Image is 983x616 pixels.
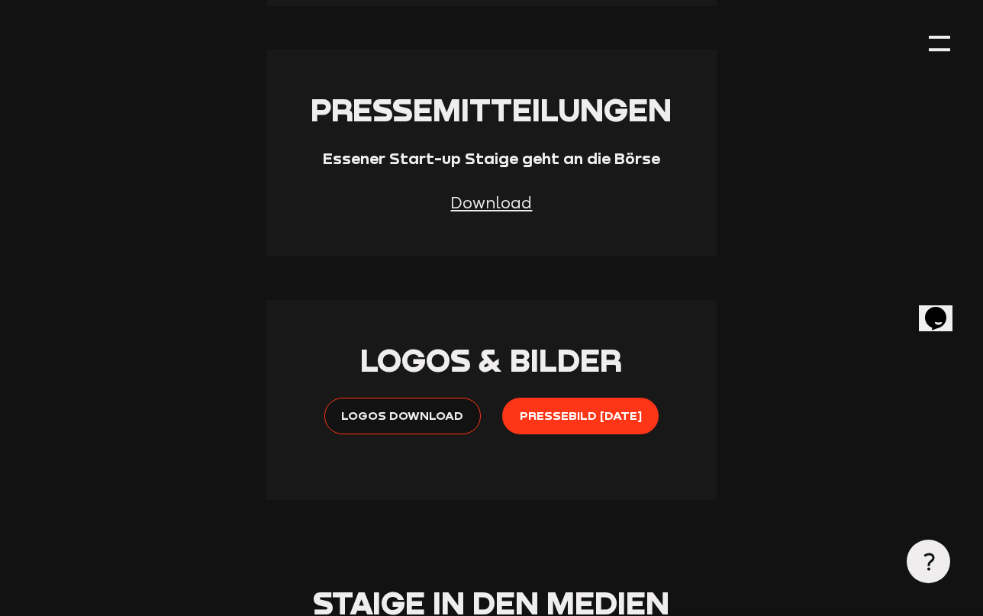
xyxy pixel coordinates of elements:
[311,90,672,128] span: Pressemitteilungen
[341,406,463,425] span: Logos Download
[450,193,532,211] a: Download
[919,285,968,331] iframe: chat widget
[360,340,622,379] span: Logos & Bilder
[502,398,659,434] a: Pressebild [DATE]
[323,149,660,168] strong: Essener Start-up Staige geht an die Börse
[324,398,481,434] a: Logos Download
[520,406,642,425] span: Pressebild [DATE]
